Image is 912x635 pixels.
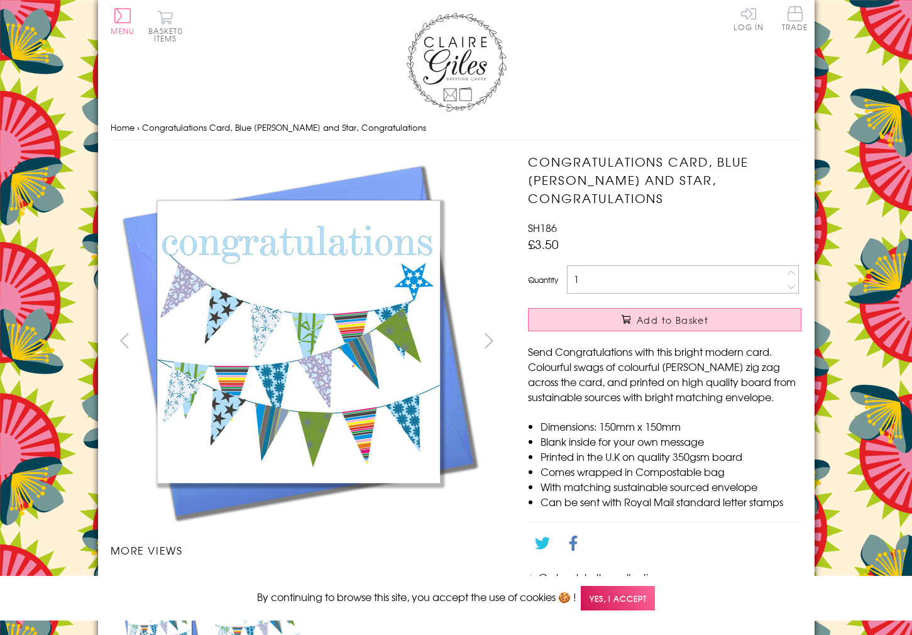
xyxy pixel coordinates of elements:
[581,586,655,610] span: Yes, I accept
[111,115,802,141] nav: breadcrumbs
[528,274,558,285] label: Quantity
[111,121,135,133] a: Home
[148,10,183,42] button: Basket0 items
[539,570,661,585] a: Go back to the collection
[142,121,426,133] span: Congratulations Card, Blue [PERSON_NAME] and Star, Congratulations
[406,13,507,112] img: Claire Giles Greetings Cards
[541,464,801,479] li: Comes wrapped in Compostable bag
[475,326,503,355] button: next
[528,220,557,235] span: SH186
[154,25,183,44] span: 0 items
[782,6,808,33] a: Trade
[111,153,488,530] img: Congratulations Card, Blue Bunting and Star, Congratulations
[111,543,503,558] h3: More views
[733,6,764,31] a: Log In
[528,344,801,404] p: Send Congratulations with this bright modern card. Colourful swags of colourful [PERSON_NAME] zig...
[541,419,801,434] li: Dimensions: 150mm x 150mm
[528,153,801,207] h1: Congratulations Card, Blue [PERSON_NAME] and Star, Congratulations
[111,25,135,36] span: Menu
[541,494,801,509] li: Can be sent with Royal Mail standard letter stamps
[541,479,801,494] li: With matching sustainable sourced envelope
[782,6,808,31] span: Trade
[137,121,140,133] span: ›
[541,434,801,449] li: Blank inside for your own message
[637,314,708,326] span: Add to Basket
[541,449,801,464] li: Printed in the U.K on quality 350gsm board
[528,308,801,331] button: Add to Basket
[111,8,135,35] button: Menu
[528,235,559,253] span: £3.50
[111,326,139,355] button: prev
